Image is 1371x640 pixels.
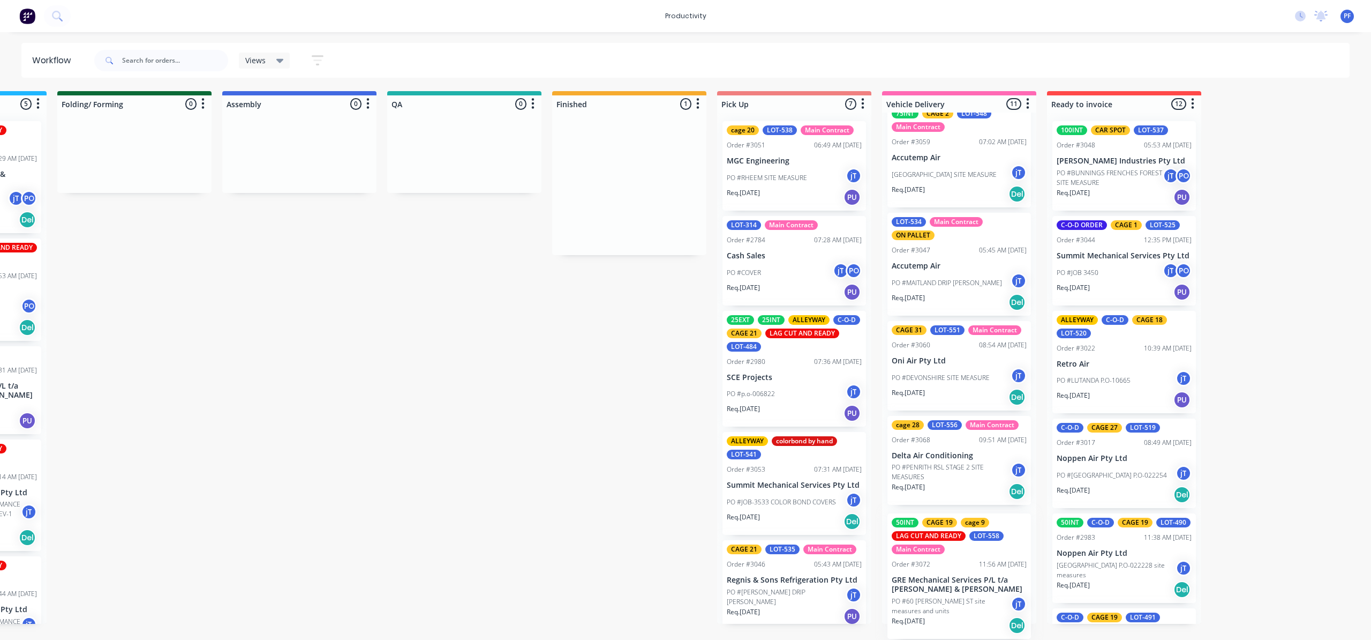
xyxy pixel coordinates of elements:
span: PF [1344,11,1351,21]
input: Search for orders... [122,50,228,71]
div: productivity [660,8,712,24]
img: Factory [19,8,35,24]
div: Workflow [32,54,76,67]
span: Views [245,55,266,66]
